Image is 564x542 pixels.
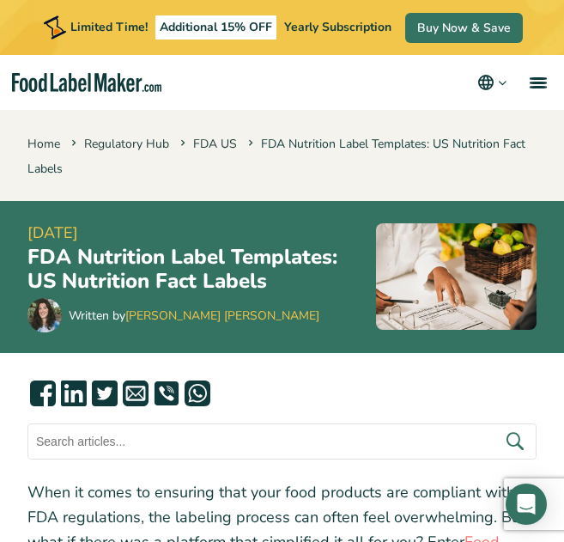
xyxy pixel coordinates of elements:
a: [PERSON_NAME] [PERSON_NAME] [125,308,319,324]
a: Home [27,136,60,152]
span: [DATE] [27,222,349,245]
span: Limited Time! [70,19,148,35]
a: FDA US [193,136,237,152]
img: Maria Abi Hanna - Food Label Maker [27,298,62,332]
div: Open Intercom Messenger [506,484,547,525]
h1: FDA Nutrition Label Templates: US Nutrition Fact Labels [27,245,349,295]
a: Regulatory Hub [84,136,169,152]
a: Buy Now & Save [405,13,523,43]
span: Additional 15% OFF [155,15,276,40]
input: Search articles... [27,423,537,460]
a: menu [509,55,564,110]
span: FDA Nutrition Label Templates: US Nutrition Fact Labels [27,136,525,177]
div: Written by [69,307,319,325]
span: Yearly Subscription [284,19,391,35]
